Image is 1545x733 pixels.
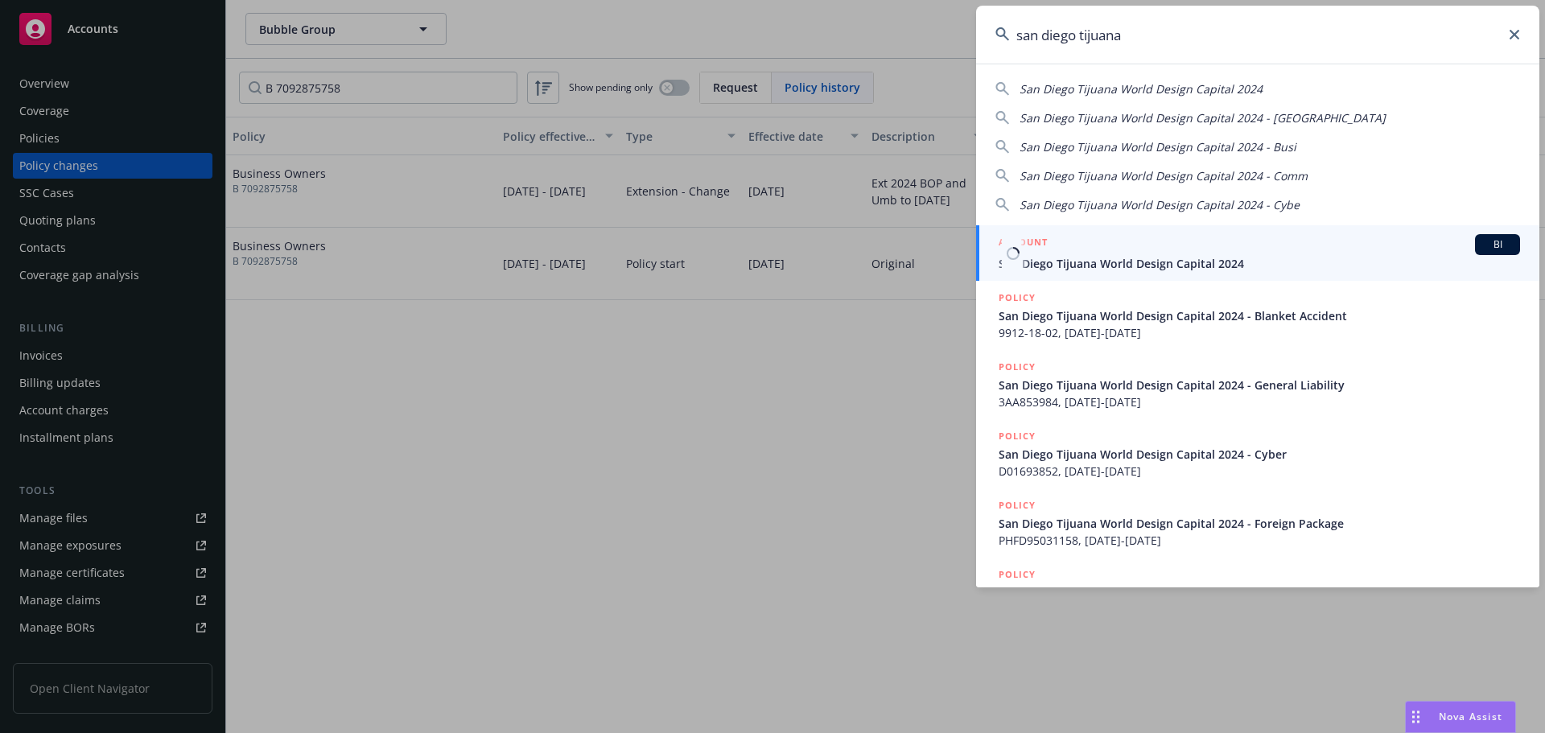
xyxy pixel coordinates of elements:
span: D01693852, [DATE]-[DATE] [999,463,1520,480]
span: Nova Assist [1439,710,1502,723]
span: San Diego Tijuana World Design Capital 2024 - Cybe [1020,197,1300,212]
a: POLICYSan Diego Tijuana World Design Capital 2024 - Foreign PackagePHFD95031158, [DATE]-[DATE] [976,488,1539,558]
h5: POLICY [999,566,1036,583]
h5: POLICY [999,290,1036,306]
span: San Diego Tijuana World Design Capital 2024 - General Liability [999,377,1520,393]
span: San Diego Tijuana World Design Capital 2024 - Foreign Package [999,584,1520,601]
h5: POLICY [999,359,1036,375]
span: San Diego Tijuana World Design Capital 2024 - Comm [1020,168,1308,183]
a: POLICYSan Diego Tijuana World Design Capital 2024 - General Liability3AA853984, [DATE]-[DATE] [976,350,1539,419]
h5: POLICY [999,428,1036,444]
span: San Diego Tijuana World Design Capital 2024 [1020,81,1263,97]
span: 9912-18-02, [DATE]-[DATE] [999,324,1520,341]
h5: ACCOUNT [999,234,1048,253]
span: San Diego Tijuana World Design Capital 2024 - [GEOGRAPHIC_DATA] [1020,110,1386,126]
span: San Diego Tijuana World Design Capital 2024 - Cyber [999,446,1520,463]
a: POLICYSan Diego Tijuana World Design Capital 2024 - CyberD01693852, [DATE]-[DATE] [976,419,1539,488]
span: San Diego Tijuana World Design Capital 2024 - Foreign Package [999,515,1520,532]
a: POLICYSan Diego Tijuana World Design Capital 2024 - Foreign Package [976,558,1539,627]
a: ACCOUNTBISan Diego Tijuana World Design Capital 2024 [976,225,1539,281]
span: BI [1481,237,1514,252]
input: Search... [976,6,1539,64]
a: POLICYSan Diego Tijuana World Design Capital 2024 - Blanket Accident9912-18-02, [DATE]-[DATE] [976,281,1539,350]
div: Drag to move [1406,702,1426,732]
span: San Diego Tijuana World Design Capital 2024 - Busi [1020,139,1296,154]
span: 3AA853984, [DATE]-[DATE] [999,393,1520,410]
span: PHFD95031158, [DATE]-[DATE] [999,532,1520,549]
h5: POLICY [999,497,1036,513]
button: Nova Assist [1405,701,1516,733]
span: San Diego Tijuana World Design Capital 2024 - Blanket Accident [999,307,1520,324]
span: San Diego Tijuana World Design Capital 2024 [999,255,1520,272]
